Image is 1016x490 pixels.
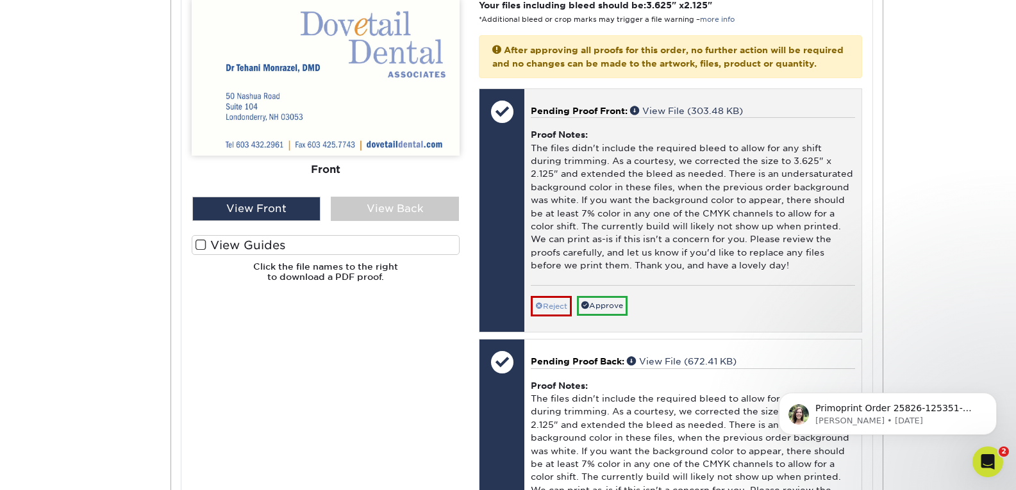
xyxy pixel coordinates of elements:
[577,296,628,316] a: Approve
[531,129,588,140] strong: Proof Notes:
[972,446,1003,477] iframe: Intercom live chat
[630,106,743,116] a: View File (303.48 KB)
[700,15,735,24] a: more info
[3,451,109,486] iframe: Google Customer Reviews
[192,156,460,184] div: Front
[192,261,460,293] h6: Click the file names to the right to download a PDF proof.
[492,45,844,68] strong: After approving all proofs for this order, no further action will be required and no changes can ...
[999,446,1009,457] span: 2
[479,15,735,24] small: *Additional bleed or crop marks may trigger a file warning –
[531,296,572,316] a: Reject
[531,106,628,116] span: Pending Proof Front:
[192,197,321,221] div: View Front
[760,366,1016,455] iframe: Intercom notifications message
[331,197,459,221] div: View Back
[531,117,854,285] div: The files didn't include the required bleed to allow for any shift during trimming. As a courtesy...
[531,356,624,366] span: Pending Proof Back:
[531,380,588,391] strong: Proof Notes:
[192,235,460,255] label: View Guides
[627,356,737,366] a: View File (672.41 KB)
